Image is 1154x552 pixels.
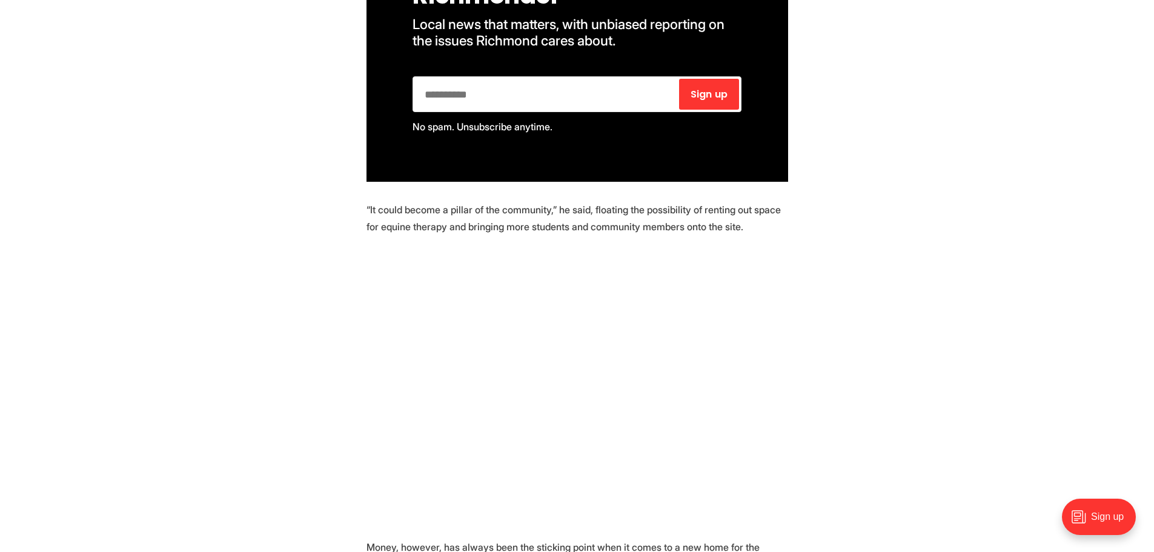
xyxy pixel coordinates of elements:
span: Sign up [691,90,728,99]
button: Sign up [679,79,740,110]
span: Local news that matters, with unbiased reporting on the issues Richmond cares about. [413,16,728,48]
p: “It could become a pillar of the community,” he said, floating the possibility of renting out spa... [366,201,788,235]
span: No spam. Unsubscribe anytime. [413,121,552,133]
iframe: portal-trigger [1052,493,1154,552]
